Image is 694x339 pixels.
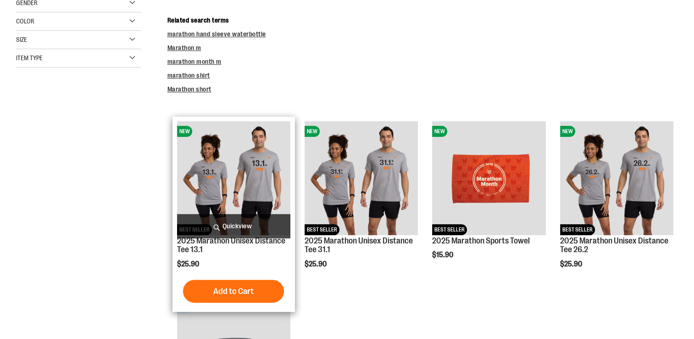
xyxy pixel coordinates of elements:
[177,126,192,137] span: NEW
[305,236,413,254] a: 2025 Marathon Unisex Distance Tee 31.1
[167,85,211,93] a: Marathon short
[177,236,285,254] a: 2025 Marathon Unisex Distance Tee 13.1
[177,121,290,236] a: 2025 Marathon Unisex Distance Tee 13.1NEWBEST SELLER
[16,17,34,25] span: Color
[300,117,422,292] div: product
[432,224,467,235] span: BEST SELLER
[167,16,678,25] dt: Related search terms
[432,236,530,245] a: 2025 Marathon Sports Towel
[428,117,550,282] div: product
[305,224,339,235] span: BEST SELLER
[560,224,595,235] span: BEST SELLER
[167,30,266,38] a: marathon hand sleeve waterbottle
[183,280,284,303] button: Add to Cart
[560,126,575,137] span: NEW
[560,260,583,268] span: $25.90
[172,117,295,312] div: product
[560,121,673,235] img: 2025 Marathon Unisex Distance Tee 26.2
[432,251,455,259] span: $15.90
[305,126,320,137] span: NEW
[177,214,290,238] a: Quickview
[177,260,200,268] span: $25.90
[305,121,418,236] a: 2025 Marathon Unisex Distance Tee 31.1NEWBEST SELLER
[16,36,27,43] span: Size
[167,72,210,79] a: marathon shirt
[560,236,668,254] a: 2025 Marathon Unisex Distance Tee 26.2
[432,121,545,236] a: 2025 Marathon Sports TowelNEWBEST SELLER
[305,260,328,268] span: $25.90
[167,44,201,51] a: Marathon m
[432,121,545,235] img: 2025 Marathon Sports Towel
[16,54,43,62] span: Item Type
[560,121,673,236] a: 2025 Marathon Unisex Distance Tee 26.2NEWBEST SELLER
[305,121,418,235] img: 2025 Marathon Unisex Distance Tee 31.1
[177,121,290,235] img: 2025 Marathon Unisex Distance Tee 13.1
[167,58,221,65] a: marathon month m
[213,286,254,296] span: Add to Cart
[555,117,678,292] div: product
[432,126,447,137] span: NEW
